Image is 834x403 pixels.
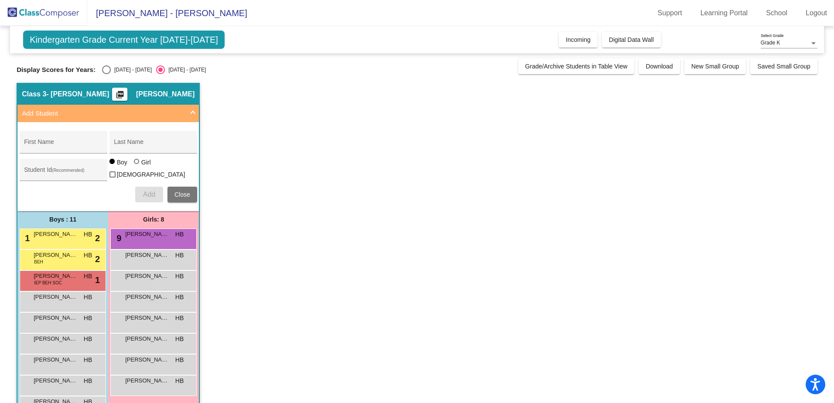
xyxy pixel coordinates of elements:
[125,314,169,322] span: [PERSON_NAME]
[17,105,199,122] mat-expansion-panel-header: Add Student
[125,376,169,385] span: [PERSON_NAME]
[23,233,30,243] span: 1
[34,314,77,322] span: [PERSON_NAME] [PERSON_NAME]
[175,314,184,323] span: HB
[759,6,794,20] a: School
[125,272,169,280] span: [PERSON_NAME]
[87,6,247,20] span: [PERSON_NAME] - [PERSON_NAME]
[84,272,92,281] span: HB
[602,32,661,48] button: Digital Data Wall
[34,259,43,265] span: BEH
[143,191,155,198] span: Add
[125,251,169,260] span: [PERSON_NAME]
[525,63,628,70] span: Grade/Archive Students in Table View
[34,335,77,343] span: [PERSON_NAME]
[125,293,169,301] span: [PERSON_NAME]
[116,158,127,167] div: Boy
[34,230,77,239] span: [PERSON_NAME] [PERSON_NAME] [PERSON_NAME]
[22,90,46,99] span: Class 3
[17,122,199,211] div: Add Student
[691,63,739,70] span: New Small Group
[17,211,108,229] div: Boys : 11
[17,66,96,74] span: Display Scores for Years:
[84,355,92,365] span: HB
[175,293,184,302] span: HB
[175,272,184,281] span: HB
[95,253,100,266] span: 2
[22,109,184,119] mat-panel-title: Add Student
[24,142,103,149] input: First Name
[115,90,125,102] mat-icon: picture_as_pdf
[23,31,225,49] span: Kindergarten Grade Current Year [DATE]-[DATE]
[135,187,163,202] button: Add
[518,58,635,74] button: Grade/Archive Students in Table View
[566,36,591,43] span: Incoming
[34,355,77,364] span: [PERSON_NAME] [PERSON_NAME]
[46,90,109,99] span: - [PERSON_NAME]
[175,251,184,260] span: HB
[108,211,199,229] div: Girls: 8
[757,63,810,70] span: Saved Small Group
[141,158,151,167] div: Girl
[34,272,77,280] span: [PERSON_NAME] Atticus [PERSON_NAME]
[114,142,192,149] input: Last Name
[95,273,100,287] span: 1
[102,65,206,74] mat-radio-group: Select an option
[24,170,103,177] input: Student Id
[175,376,184,386] span: HB
[646,63,673,70] span: Download
[84,251,92,260] span: HB
[112,88,127,101] button: Print Students Details
[125,355,169,364] span: [PERSON_NAME]
[34,376,77,385] span: [PERSON_NAME] [PERSON_NAME]
[84,293,92,302] span: HB
[84,335,92,344] span: HB
[84,314,92,323] span: HB
[117,169,185,180] span: [DEMOGRAPHIC_DATA]
[111,66,152,74] div: [DATE] - [DATE]
[34,293,77,301] span: [PERSON_NAME] [PERSON_NAME]
[84,230,92,239] span: HB
[125,335,169,343] span: [PERSON_NAME]
[175,335,184,344] span: HB
[167,187,197,202] button: Close
[136,90,195,99] span: [PERSON_NAME]
[95,232,100,245] span: 2
[799,6,834,20] a: Logout
[684,58,746,74] button: New Small Group
[559,32,598,48] button: Incoming
[750,58,817,74] button: Saved Small Group
[694,6,755,20] a: Learning Portal
[34,251,77,260] span: [PERSON_NAME] [PERSON_NAME]
[34,280,62,286] span: IEP BEH SOC
[609,36,654,43] span: Digital Data Wall
[165,66,206,74] div: [DATE] - [DATE]
[761,40,780,46] span: Grade K
[175,230,184,239] span: HB
[125,230,169,239] span: [PERSON_NAME] [PERSON_NAME]
[175,355,184,365] span: HB
[651,6,689,20] a: Support
[174,191,190,198] span: Close
[639,58,680,74] button: Download
[84,376,92,386] span: HB
[114,233,121,243] span: 9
